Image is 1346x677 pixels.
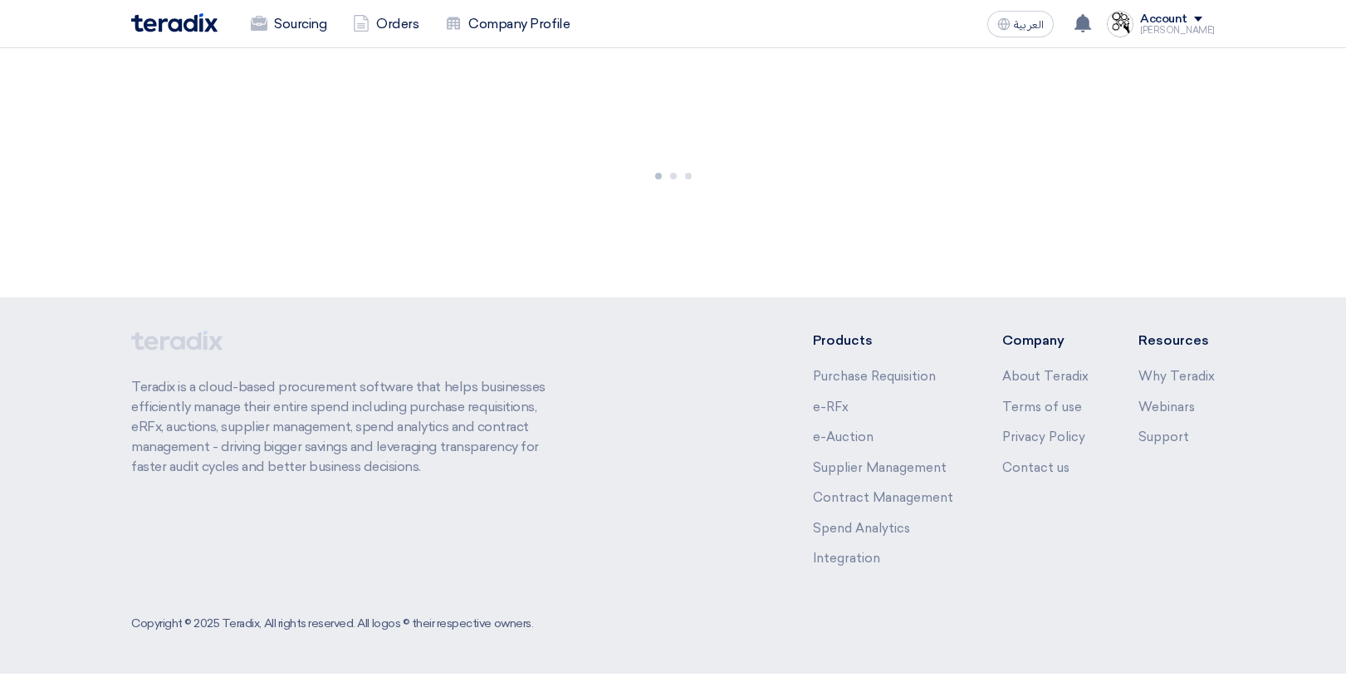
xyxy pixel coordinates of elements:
a: Company Profile [432,6,583,42]
a: Contact us [1002,460,1069,475]
a: Orders [340,6,432,42]
div: [PERSON_NAME] [1140,26,1215,35]
a: Terms of use [1002,400,1082,415]
a: e-Auction [813,429,874,444]
a: Contract Management [813,490,953,505]
div: Account [1140,12,1187,27]
a: Purchase Requisition [813,369,936,384]
a: Why Teradix [1138,369,1215,384]
a: About Teradix [1002,369,1089,384]
a: Integration [813,551,880,566]
a: Supplier Management [813,460,947,475]
div: Copyright © 2025 Teradix, All rights reserved. All logos © their respective owners. [131,615,533,632]
a: Support [1138,429,1189,444]
a: Spend Analytics [813,521,910,536]
a: Privacy Policy [1002,429,1085,444]
button: العربية [987,11,1054,37]
li: Products [813,331,953,351]
a: Webinars [1138,400,1195,415]
span: العربية [1014,19,1044,31]
li: Company [1002,331,1089,351]
a: e-RFx [813,400,849,415]
li: Resources [1138,331,1215,351]
a: Sourcing [237,6,340,42]
p: Teradix is a cloud-based procurement software that helps businesses efficiently manage their enti... [131,377,565,477]
img: Teradix logo [131,13,218,32]
img: intergear_Trade_logo_1756409606822.jpg [1107,11,1133,37]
